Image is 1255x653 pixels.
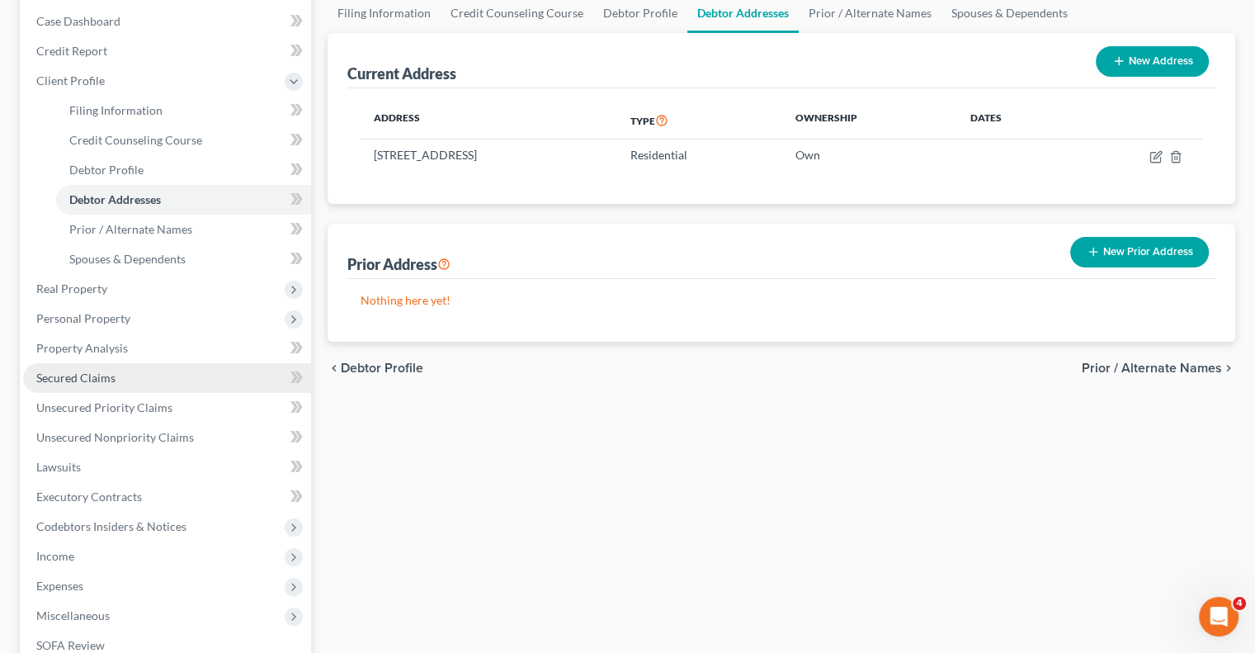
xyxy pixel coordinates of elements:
[361,292,1202,309] p: Nothing here yet!
[1222,362,1235,375] i: chevron_right
[36,549,74,563] span: Income
[56,125,311,155] a: Credit Counseling Course
[56,215,311,244] a: Prior / Alternate Names
[36,638,105,652] span: SOFA Review
[36,311,130,325] span: Personal Property
[347,254,451,274] div: Prior Address
[69,103,163,117] span: Filing Information
[23,393,311,423] a: Unsecured Priority Claims
[328,362,341,375] i: chevron_left
[36,400,172,414] span: Unsecured Priority Claims
[23,452,311,482] a: Lawsuits
[1199,597,1238,636] iframe: Intercom live chat
[69,252,186,266] span: Spouses & Dependents
[23,334,311,363] a: Property Analysis
[361,140,617,171] td: [STREET_ADDRESS]
[23,363,311,393] a: Secured Claims
[36,460,81,474] span: Lawsuits
[36,282,107,296] span: Real Property
[69,163,144,177] span: Debtor Profile
[36,341,128,355] span: Property Analysis
[1070,237,1209,267] button: New Prior Address
[1082,362,1235,375] button: Prior / Alternate Names chevron_right
[617,102,782,140] th: Type
[957,102,1072,140] th: Dates
[36,371,116,385] span: Secured Claims
[56,96,311,125] a: Filing Information
[36,579,83,593] span: Expenses
[361,102,617,140] th: Address
[69,222,192,236] span: Prior / Alternate Names
[1082,362,1222,375] span: Prior / Alternate Names
[56,155,311,185] a: Debtor Profile
[23,482,311,512] a: Executory Contracts
[341,362,423,375] span: Debtor Profile
[617,140,782,171] td: Residential
[69,133,202,147] span: Credit Counseling Course
[69,192,161,206] span: Debtor Addresses
[36,44,107,58] span: Credit Report
[347,64,456,83] div: Current Address
[782,102,957,140] th: Ownership
[1233,597,1246,610] span: 4
[782,140,957,171] td: Own
[36,519,186,533] span: Codebtors Insiders & Notices
[56,244,311,274] a: Spouses & Dependents
[36,608,110,622] span: Miscellaneous
[56,185,311,215] a: Debtor Addresses
[1096,46,1209,77] button: New Address
[36,73,105,88] span: Client Profile
[23,36,311,66] a: Credit Report
[36,430,194,444] span: Unsecured Nonpriority Claims
[36,490,142,504] span: Executory Contracts
[36,14,120,28] span: Case Dashboard
[23,423,311,452] a: Unsecured Nonpriority Claims
[23,7,311,36] a: Case Dashboard
[328,362,423,375] button: chevron_left Debtor Profile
